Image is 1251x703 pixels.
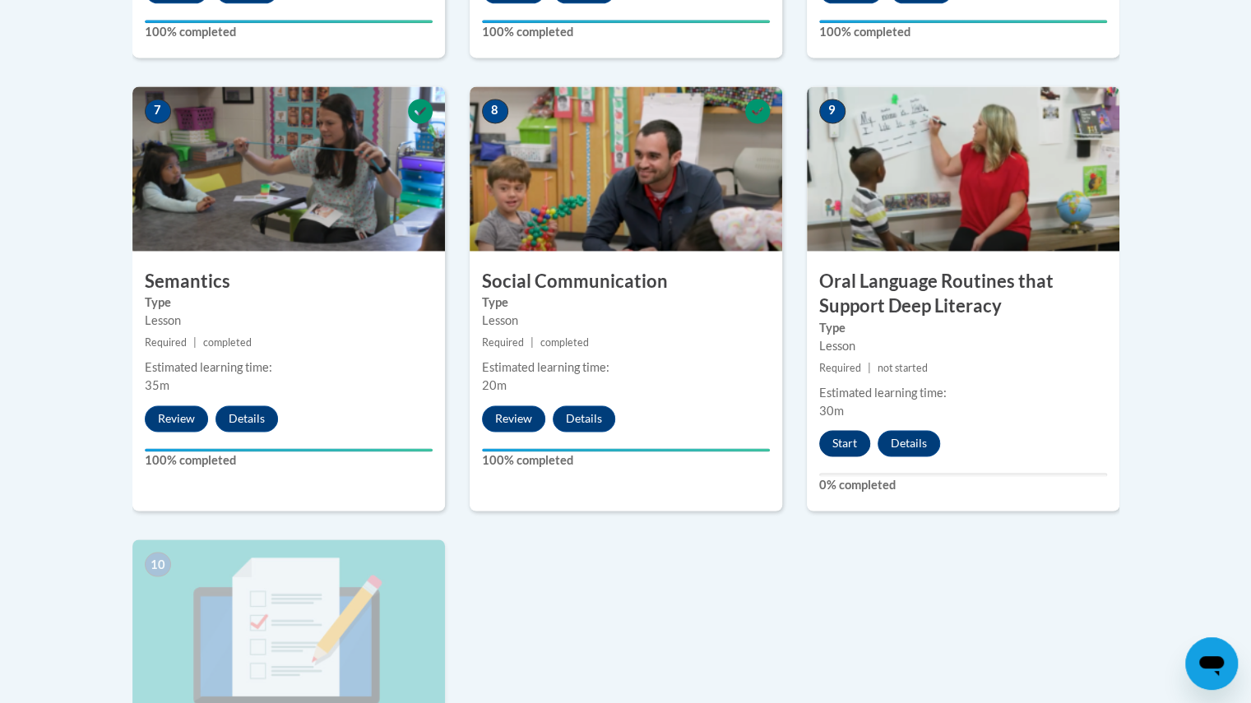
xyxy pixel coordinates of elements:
[482,336,524,349] span: Required
[878,430,940,456] button: Details
[145,358,433,377] div: Estimated learning time:
[819,430,870,456] button: Start
[145,294,433,312] label: Type
[145,448,433,451] div: Your progress
[145,336,187,349] span: Required
[819,362,861,374] span: Required
[819,319,1107,337] label: Type
[482,294,770,312] label: Type
[819,99,846,123] span: 9
[482,405,545,432] button: Review
[819,23,1107,41] label: 100% completed
[819,384,1107,402] div: Estimated learning time:
[807,86,1119,251] img: Course Image
[819,337,1107,355] div: Lesson
[1185,637,1238,690] iframe: Button to launch messaging window
[145,451,433,469] label: 100% completed
[819,20,1107,23] div: Your progress
[482,448,770,451] div: Your progress
[145,99,171,123] span: 7
[482,378,507,392] span: 20m
[807,269,1119,320] h3: Oral Language Routines that Support Deep Literacy
[145,20,433,23] div: Your progress
[482,451,770,469] label: 100% completed
[470,269,782,294] h3: Social Communication
[540,336,589,349] span: completed
[203,336,252,349] span: completed
[482,99,508,123] span: 8
[878,362,928,374] span: not started
[482,23,770,41] label: 100% completed
[132,86,445,251] img: Course Image
[482,20,770,23] div: Your progress
[553,405,615,432] button: Details
[819,476,1107,494] label: 0% completed
[145,312,433,330] div: Lesson
[145,378,169,392] span: 35m
[145,405,208,432] button: Review
[531,336,534,349] span: |
[819,404,844,418] span: 30m
[482,358,770,377] div: Estimated learning time:
[132,269,445,294] h3: Semantics
[145,552,171,576] span: 10
[193,336,197,349] span: |
[868,362,871,374] span: |
[215,405,278,432] button: Details
[482,312,770,330] div: Lesson
[145,23,433,41] label: 100% completed
[470,86,782,251] img: Course Image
